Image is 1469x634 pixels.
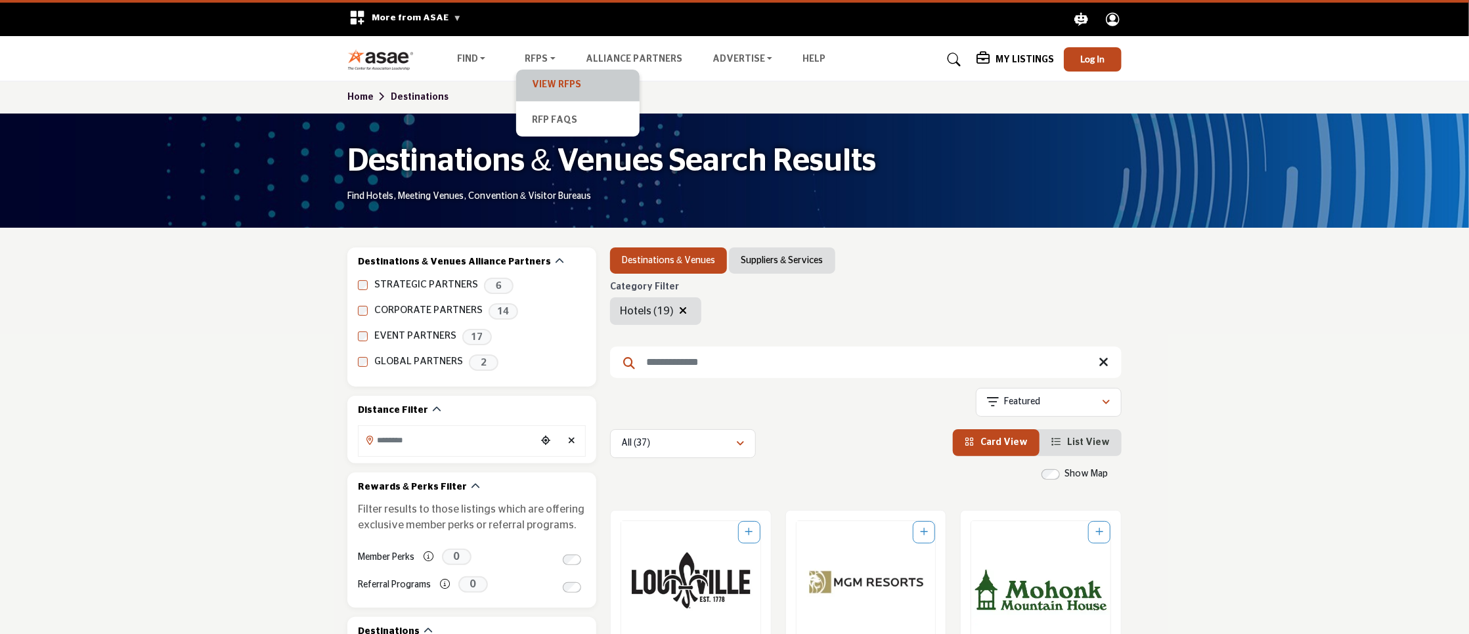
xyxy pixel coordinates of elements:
[1067,438,1110,447] span: List View
[359,427,536,453] input: Search Location
[458,576,488,593] span: 0
[358,306,368,316] input: CORPORATE PARTNERS checkbox
[358,501,586,533] p: Filter results to those listings which are offering exclusive member perks or referral programs.
[536,427,556,455] div: Choose your current location
[586,54,682,64] a: Alliance Partners
[374,303,483,318] label: CORPORATE PARTNERS
[462,329,492,345] span: 17
[610,347,1122,378] input: Search Keyword
[1051,438,1110,447] a: View List
[358,481,467,494] h2: Rewards & Perks Filter
[1005,396,1041,409] p: Featured
[484,278,514,294] span: 6
[741,254,823,267] a: Suppliers & Services
[1064,467,1108,481] label: Show Map
[1040,429,1122,456] li: List View
[358,546,414,569] label: Member Perks
[621,437,650,450] p: All (37)
[620,306,674,316] span: Hotels (19)
[976,388,1122,417] button: Featured
[563,555,581,565] input: Switch to Member Perks
[469,354,498,371] span: 2
[358,404,428,417] h2: Distance Filter
[935,49,970,70] a: Search
[347,49,420,70] img: Site Logo
[562,427,582,455] div: Clear search location
[622,254,715,267] a: Destinations & Venues
[391,93,449,102] a: Destinations
[358,331,368,341] input: EVENT PARTNERS checkbox
[1095,528,1103,537] a: Add To List
[1064,47,1122,72] button: Log In
[953,429,1040,456] li: Card View
[358,256,551,269] h2: Destinations & Venues Alliance Partners
[489,303,518,320] span: 14
[442,549,471,565] span: 0
[1081,53,1105,64] span: Log In
[802,54,825,64] a: Help
[980,438,1028,447] span: Card View
[703,51,782,69] a: Advertise
[920,528,928,537] a: Add To List
[358,280,368,290] input: STRATEGIC PARTNERS checkbox
[358,574,431,597] label: Referral Programs
[610,282,701,293] h6: Category Filter
[374,354,463,370] label: GLOBAL PARTNERS
[515,51,565,69] a: RFPs
[996,54,1054,66] h5: My Listings
[341,3,470,36] div: More from ASAE
[563,582,581,593] input: Switch to Referral Programs
[965,438,1028,447] a: View Card
[523,112,633,130] a: RFP FAQs
[347,190,591,203] p: Find Hotels, Meeting Venues, Convention & Visitor Bureaus
[374,329,456,344] label: EVENT PARTNERS
[448,51,495,69] a: Find
[347,141,876,182] h1: Destinations & Venues Search Results
[374,278,478,293] label: STRATEGIC PARTNERS
[347,93,391,102] a: Home
[523,76,633,95] a: View RFPs
[976,52,1054,68] div: My Listings
[610,429,756,458] button: All (37)
[745,528,753,537] a: Add To List
[358,357,368,367] input: GLOBAL PARTNERS checkbox
[372,13,462,22] span: More from ASAE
